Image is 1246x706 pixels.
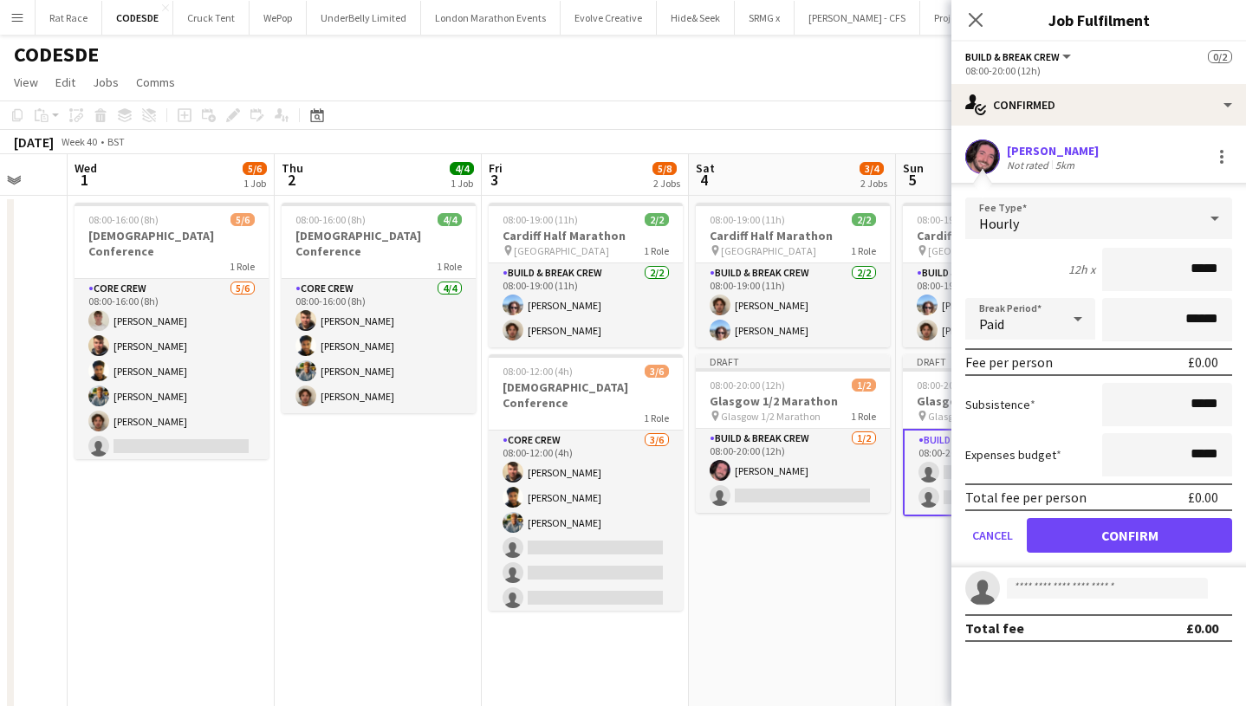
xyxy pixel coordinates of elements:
[900,170,924,190] span: 5
[243,177,266,190] div: 1 Job
[1007,159,1052,172] div: Not rated
[721,410,821,423] span: Glasgow 1/2 Marathon
[696,263,890,347] app-card-role: Build & Break Crew2/208:00-19:00 (11h)[PERSON_NAME][PERSON_NAME]
[49,71,82,94] a: Edit
[903,203,1097,347] app-job-card: 08:00-19:00 (11h)2/2Cardiff Half Marathon [GEOGRAPHIC_DATA]1 RoleBuild & Break Crew2/208:00-19:00...
[696,354,890,368] div: Draft
[917,379,992,392] span: 08:00-20:00 (12h)
[903,393,1097,409] h3: Glasgow 1/2 Marathon
[282,203,476,413] app-job-card: 08:00-16:00 (8h)4/4[DEMOGRAPHIC_DATA] Conference1 RoleCore Crew4/408:00-16:00 (8h)[PERSON_NAME][P...
[851,244,876,257] span: 1 Role
[503,213,578,226] span: 08:00-19:00 (11h)
[696,203,890,347] app-job-card: 08:00-19:00 (11h)2/2Cardiff Half Marathon [GEOGRAPHIC_DATA]1 RoleBuild & Break Crew2/208:00-19:00...
[852,213,876,226] span: 2/2
[279,170,303,190] span: 2
[75,279,269,463] app-card-role: Core Crew5/608:00-16:00 (8h)[PERSON_NAME][PERSON_NAME][PERSON_NAME][PERSON_NAME][PERSON_NAME]
[107,135,125,148] div: BST
[696,393,890,409] h3: Glasgow 1/2 Marathon
[250,1,307,35] button: WePop
[1068,262,1095,277] div: 12h x
[503,365,573,378] span: 08:00-12:00 (4h)
[951,84,1246,126] div: Confirmed
[88,213,159,226] span: 08:00-16:00 (8h)
[852,379,876,392] span: 1/2
[1188,489,1218,506] div: £0.00
[1027,518,1232,553] button: Confirm
[14,74,38,90] span: View
[57,135,101,148] span: Week 40
[489,263,683,347] app-card-role: Build & Break Crew2/208:00-19:00 (11h)[PERSON_NAME][PERSON_NAME]
[173,1,250,35] button: Cruck Tent
[735,1,795,35] button: SRMG x
[1052,159,1078,172] div: 5km
[489,379,683,411] h3: [DEMOGRAPHIC_DATA] Conference
[295,213,366,226] span: 08:00-16:00 (8h)
[7,71,45,94] a: View
[965,50,1074,63] button: Build & Break Crew
[489,354,683,611] app-job-card: 08:00-12:00 (4h)3/6[DEMOGRAPHIC_DATA] Conference1 RoleCore Crew3/608:00-12:00 (4h)[PERSON_NAME][P...
[965,489,1087,506] div: Total fee per person
[696,429,890,513] app-card-role: Build & Break Crew1/208:00-20:00 (12h)[PERSON_NAME]
[1188,353,1218,371] div: £0.00
[230,213,255,226] span: 5/6
[36,1,102,35] button: Rat Race
[102,1,173,35] button: CODESDE
[710,213,785,226] span: 08:00-19:00 (11h)
[451,177,473,190] div: 1 Job
[696,354,890,513] app-job-card: Draft08:00-20:00 (12h)1/2Glasgow 1/2 Marathon Glasgow 1/2 Marathon1 RoleBuild & Break Crew1/208:0...
[965,64,1232,77] div: 08:00-20:00 (12h)
[14,133,54,151] div: [DATE]
[644,411,669,424] span: 1 Role
[437,260,462,273] span: 1 Role
[75,160,97,176] span: Wed
[903,160,924,176] span: Sun
[438,213,462,226] span: 4/4
[645,365,669,378] span: 3/6
[951,9,1246,31] h3: Job Fulfilment
[903,263,1097,347] app-card-role: Build & Break Crew2/208:00-19:00 (11h)[PERSON_NAME][PERSON_NAME]
[721,244,816,257] span: [GEOGRAPHIC_DATA]
[903,354,1097,368] div: Draft
[1208,50,1232,63] span: 0/2
[645,213,669,226] span: 2/2
[795,1,920,35] button: [PERSON_NAME] - CFS
[851,410,876,423] span: 1 Role
[486,170,503,190] span: 3
[1007,143,1099,159] div: [PERSON_NAME]
[903,354,1097,516] app-job-card: Draft08:00-20:00 (12h)0/2Glasgow 1/2 Marathon Glasgow 1/2 Marathon1 RoleBuild & Break Crew0/208:0...
[965,50,1060,63] span: Build & Break Crew
[514,244,609,257] span: [GEOGRAPHIC_DATA]
[965,353,1053,371] div: Fee per person
[652,162,677,175] span: 5/8
[644,244,669,257] span: 1 Role
[489,228,683,243] h3: Cardiff Half Marathon
[965,447,1061,463] label: Expenses budget
[696,160,715,176] span: Sat
[979,315,1004,333] span: Paid
[979,215,1019,232] span: Hourly
[965,619,1024,637] div: Total fee
[75,203,269,459] app-job-card: 08:00-16:00 (8h)5/6[DEMOGRAPHIC_DATA] Conference1 RoleCore Crew5/608:00-16:00 (8h)[PERSON_NAME][P...
[86,71,126,94] a: Jobs
[710,379,785,392] span: 08:00-20:00 (12h)
[282,279,476,413] app-card-role: Core Crew4/408:00-16:00 (8h)[PERSON_NAME][PERSON_NAME][PERSON_NAME][PERSON_NAME]
[129,71,182,94] a: Comms
[561,1,657,35] button: Evolve Creative
[965,397,1035,412] label: Subsistence
[489,203,683,347] div: 08:00-19:00 (11h)2/2Cardiff Half Marathon [GEOGRAPHIC_DATA]1 RoleBuild & Break Crew2/208:00-19:00...
[903,429,1097,516] app-card-role: Build & Break Crew0/208:00-20:00 (12h)
[72,170,97,190] span: 1
[93,74,119,90] span: Jobs
[450,162,474,175] span: 4/4
[14,42,99,68] h1: CODESDE
[1186,619,1218,637] div: £0.00
[928,410,1028,423] span: Glasgow 1/2 Marathon
[860,162,884,175] span: 3/4
[489,431,683,615] app-card-role: Core Crew3/608:00-12:00 (4h)[PERSON_NAME][PERSON_NAME][PERSON_NAME]
[307,1,421,35] button: UnderBelly Limited
[489,160,503,176] span: Fri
